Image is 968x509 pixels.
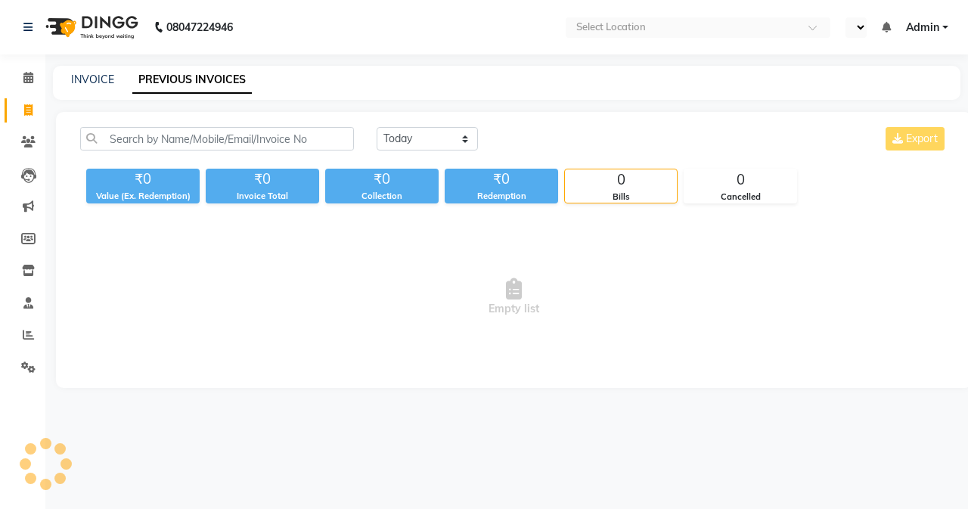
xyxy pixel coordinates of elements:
[86,190,200,203] div: Value (Ex. Redemption)
[132,67,252,94] a: PREVIOUS INVOICES
[684,191,796,203] div: Cancelled
[325,169,439,190] div: ₹0
[565,169,677,191] div: 0
[80,127,354,151] input: Search by Name/Mobile/Email/Invoice No
[906,20,939,36] span: Admin
[565,191,677,203] div: Bills
[166,6,233,48] b: 08047224946
[445,169,558,190] div: ₹0
[445,190,558,203] div: Redemption
[576,20,646,35] div: Select Location
[206,190,319,203] div: Invoice Total
[206,169,319,190] div: ₹0
[39,6,142,48] img: logo
[86,169,200,190] div: ₹0
[71,73,114,86] a: INVOICE
[325,190,439,203] div: Collection
[80,222,948,373] span: Empty list
[684,169,796,191] div: 0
